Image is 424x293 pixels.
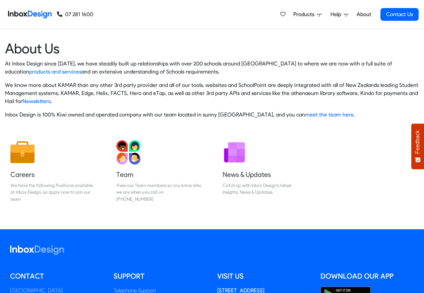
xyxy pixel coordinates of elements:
h5: Visit us [217,271,311,281]
img: 2022_01_13_icon_team.svg [116,140,140,164]
img: 2022_01_12_icon_newsletter.svg [223,140,247,164]
h5: Support [114,271,207,281]
a: Team View our Team members so you know who we are when you call on [PHONE_NUMBER] [111,135,207,208]
a: About [355,8,373,21]
a: Careers We have the following Positions available at Inbox Design, so apply now to join our team [5,135,101,208]
h5: News & Updates [223,170,308,179]
p: We know more about KAMAR than any other 3rd party provider and all of our tools, websites and Sch... [5,81,419,105]
h5: Download our App [320,271,414,281]
a: products and services [29,68,81,75]
a: Products [291,8,324,21]
span: Help [330,10,344,18]
a: 07 281 1600 [57,10,93,18]
p: At Inbox Design since [DATE], we have steadily built up relationships with over 200 schools aroun... [5,60,419,76]
span: Feedback [415,130,421,154]
h5: Contact [10,271,104,281]
img: logo_inboxdesign_white.svg [10,245,64,255]
heading: About Us [5,40,419,57]
div: View our Team members so you know who we are when you call on [PHONE_NUMBER] [116,182,201,202]
a: Contact Us [380,8,419,21]
h5: Team [116,170,201,179]
img: 2022_01_13_icon_job.svg [10,140,35,164]
h5: Careers [10,170,96,179]
a: meet the team here [305,111,354,118]
button: Feedback - Show survey [411,124,424,169]
span: Products [293,10,317,18]
div: We have the following Positions available at Inbox Design, so apply now to join our team [10,182,96,202]
p: Inbox Design is 100% Kiwi owned and operated company with our team located in sunny [GEOGRAPHIC_D... [5,111,419,119]
a: Help [328,8,351,21]
div: Catch up with Inbox Design's latest Insights, News & Updates. [223,182,308,196]
a: News & Updates Catch up with Inbox Design's latest Insights, News & Updates. [217,135,313,208]
a: Newsletters [22,98,51,104]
